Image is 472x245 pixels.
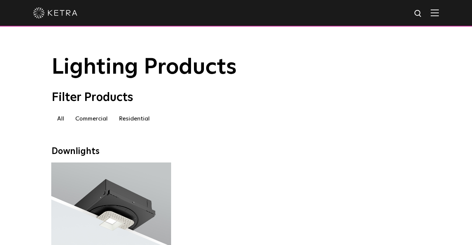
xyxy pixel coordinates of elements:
span: Lighting Products [52,56,237,78]
label: All [52,112,70,125]
div: Filter Products [52,91,420,105]
label: Commercial [70,112,113,125]
img: Hamburger%20Nav.svg [431,9,439,16]
img: search icon [414,9,423,18]
img: ketra-logo-2019-white [33,7,77,18]
div: Downlights [52,146,420,157]
label: Residential [113,112,155,125]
